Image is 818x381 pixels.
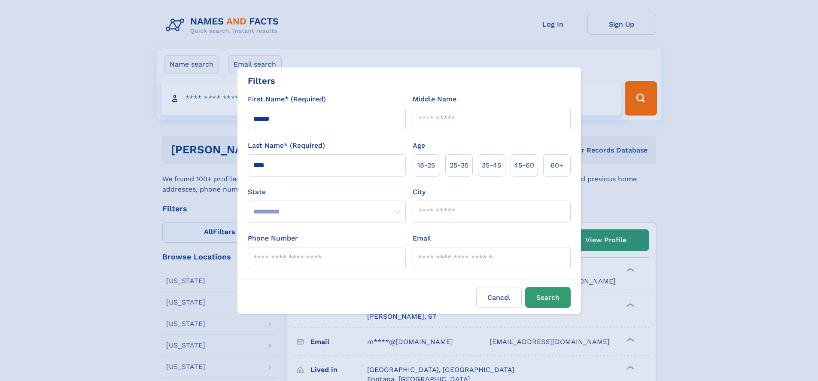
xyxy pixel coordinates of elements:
[413,187,426,197] label: City
[248,140,325,151] label: Last Name* (Required)
[525,287,571,308] button: Search
[450,160,468,171] span: 25‑35
[514,160,534,171] span: 45‑60
[413,140,425,151] label: Age
[248,94,326,104] label: First Name* (Required)
[413,94,456,104] label: Middle Name
[482,160,501,171] span: 35‑45
[248,233,298,244] label: Phone Number
[417,160,435,171] span: 18‑25
[248,74,275,87] div: Filters
[476,287,522,308] label: Cancel
[413,233,431,244] label: Email
[550,160,563,171] span: 60+
[248,187,406,197] label: State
